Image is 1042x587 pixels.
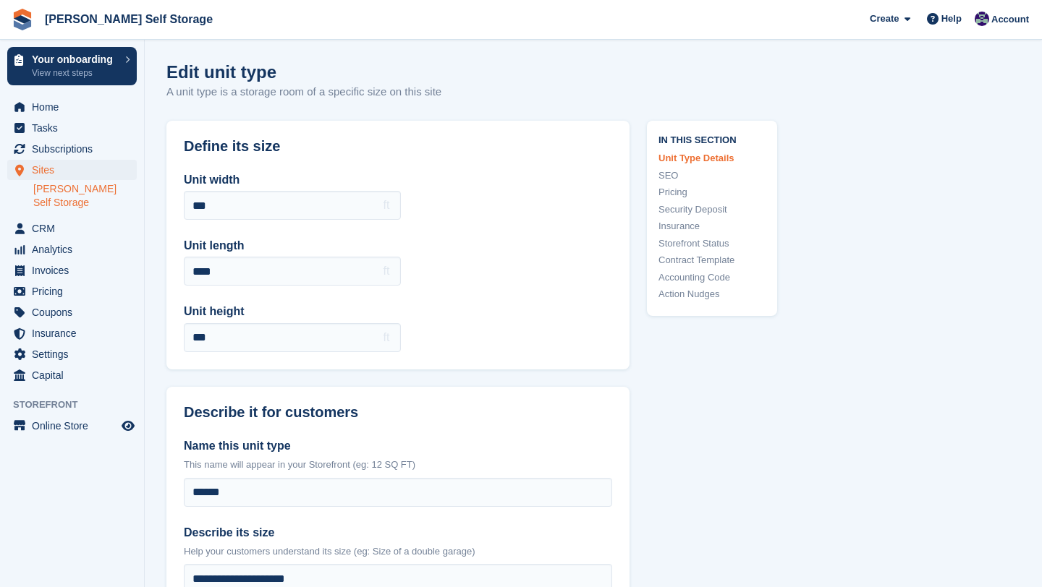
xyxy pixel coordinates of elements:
a: [PERSON_NAME] Self Storage [33,182,137,210]
p: Your onboarding [32,54,118,64]
span: Settings [32,344,119,364]
a: menu [7,118,137,138]
a: menu [7,365,137,385]
a: Insurance [658,219,766,233]
span: In this section [658,132,766,146]
span: Insurance [32,323,119,343]
a: menu [7,160,137,180]
label: Unit width [184,171,401,189]
span: Storefront [13,398,144,412]
span: Analytics [32,239,119,260]
span: Online Store [32,416,119,436]
a: Preview store [119,417,137,434]
span: Subscriptions [32,139,119,159]
a: SEO [658,168,766,183]
span: Home [32,97,119,117]
a: menu [7,302,137,322]
a: menu [7,139,137,159]
label: Name this unit type [184,437,612,455]
span: CRM [32,218,119,239]
span: Invoices [32,260,119,280]
span: Help [941,12,962,26]
p: Help your customers understand its size (eg: Size of a double garage) [184,544,612,559]
img: stora-icon-8386f47178a22dfd0bd8f6a31ec36ba5ce8667c1dd55bd0f319d3a0aa187defe.svg [12,9,33,30]
a: Pricing [658,185,766,200]
img: Matthew Jones [975,12,989,26]
a: menu [7,239,137,260]
label: Unit length [184,237,401,254]
span: Sites [32,160,119,180]
span: Account [991,12,1029,27]
a: menu [7,281,137,301]
label: Describe its size [184,524,612,541]
a: Security Deposit [658,202,766,217]
a: Accounting Code [658,270,766,285]
h2: Define its size [184,138,612,155]
span: Coupons [32,302,119,322]
h2: Describe it for customers [184,404,612,421]
a: menu [7,323,137,343]
a: menu [7,97,137,117]
a: [PERSON_NAME] Self Storage [39,7,219,31]
a: menu [7,218,137,239]
h1: Edit unit type [166,62,441,82]
a: Action Nudges [658,287,766,301]
span: Capital [32,365,119,385]
a: menu [7,344,137,364]
p: This name will appear in your Storefront (eg: 12 SQ FT) [184,458,612,472]
a: Unit Type Details [658,151,766,166]
a: Contract Template [658,253,766,267]
a: Storefront Status [658,236,766,251]
span: Create [870,12,899,26]
p: A unit type is a storage room of a specific size on this site [166,84,441,100]
label: Unit height [184,303,401,320]
span: Pricing [32,281,119,301]
a: Your onboarding View next steps [7,47,137,85]
a: menu [7,416,137,436]
p: View next steps [32,67,118,80]
a: menu [7,260,137,280]
span: Tasks [32,118,119,138]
